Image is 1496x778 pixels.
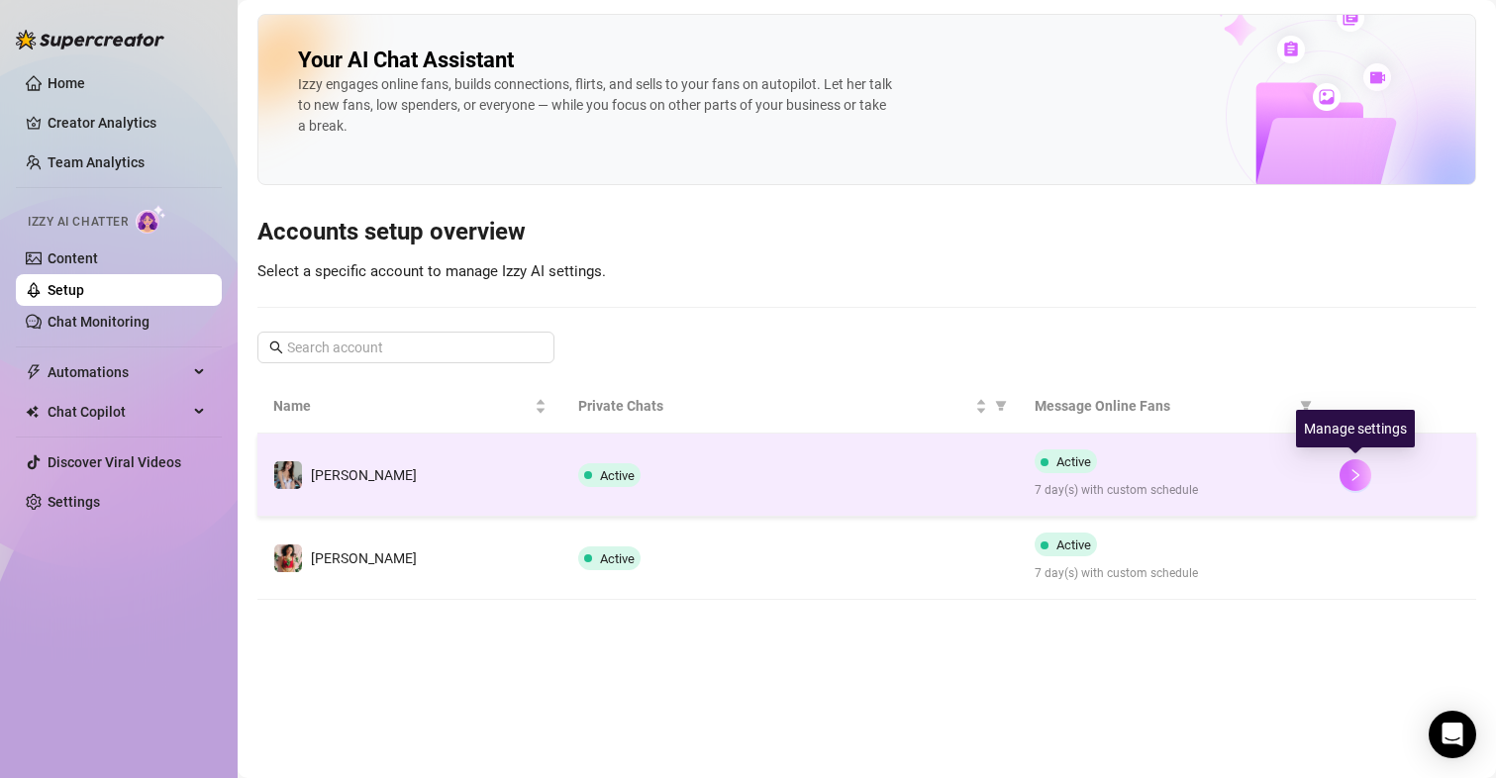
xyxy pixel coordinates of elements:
[48,396,188,428] span: Chat Copilot
[48,314,150,330] a: Chat Monitoring
[257,379,562,434] th: Name
[995,400,1007,412] span: filter
[298,74,892,137] div: Izzy engages online fans, builds connections, flirts, and sells to your fans on autopilot. Let he...
[48,494,100,510] a: Settings
[1056,454,1091,469] span: Active
[48,75,85,91] a: Home
[1348,468,1362,482] span: right
[1035,564,1308,583] span: 7 day(s) with custom schedule
[274,544,302,572] img: maki
[269,340,283,354] span: search
[28,213,128,232] span: Izzy AI Chatter
[1296,410,1415,447] div: Manage settings
[311,467,417,483] span: [PERSON_NAME]
[287,337,527,358] input: Search account
[562,379,1020,434] th: Private Chats
[1056,537,1091,552] span: Active
[1035,481,1308,500] span: 7 day(s) with custom schedule
[600,551,635,566] span: Active
[48,154,145,170] a: Team Analytics
[48,454,181,470] a: Discover Viral Videos
[273,395,531,417] span: Name
[1340,459,1371,491] button: right
[991,391,1011,421] span: filter
[257,217,1476,248] h3: Accounts setup overview
[48,250,98,266] a: Content
[26,364,42,380] span: thunderbolt
[16,30,164,49] img: logo-BBDzfeDw.svg
[48,282,84,298] a: Setup
[136,205,166,234] img: AI Chatter
[48,356,188,388] span: Automations
[1300,400,1312,412] span: filter
[578,395,972,417] span: Private Chats
[274,461,302,489] img: Maki
[48,107,206,139] a: Creator Analytics
[257,262,606,280] span: Select a specific account to manage Izzy AI settings.
[600,468,635,483] span: Active
[311,550,417,566] span: [PERSON_NAME]
[1035,395,1292,417] span: Message Online Fans
[1296,391,1316,421] span: filter
[298,47,514,74] h2: Your AI Chat Assistant
[1429,711,1476,758] div: Open Intercom Messenger
[26,405,39,419] img: Chat Copilot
